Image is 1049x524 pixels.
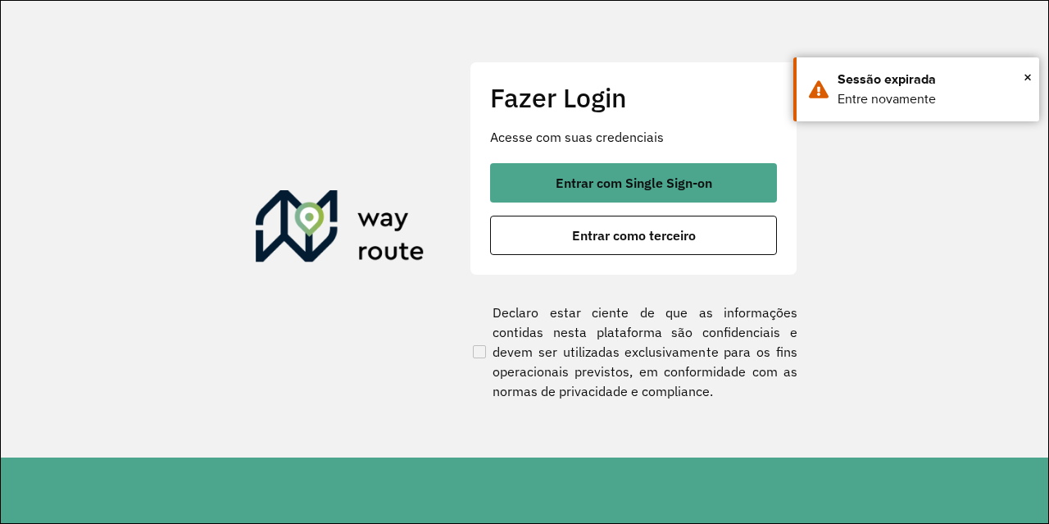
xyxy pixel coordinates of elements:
[556,176,712,189] span: Entrar com Single Sign-on
[490,216,777,255] button: button
[1024,65,1032,89] button: Close
[490,127,777,147] p: Acesse com suas credenciais
[470,303,797,401] label: Declaro estar ciente de que as informações contidas nesta plataforma são confidenciais e devem se...
[572,229,696,242] span: Entrar como terceiro
[838,89,1027,109] div: Entre novamente
[838,70,1027,89] div: Sessão expirada
[1024,65,1032,89] span: ×
[490,163,777,203] button: button
[490,82,777,113] h2: Fazer Login
[256,190,425,269] img: Roteirizador AmbevTech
